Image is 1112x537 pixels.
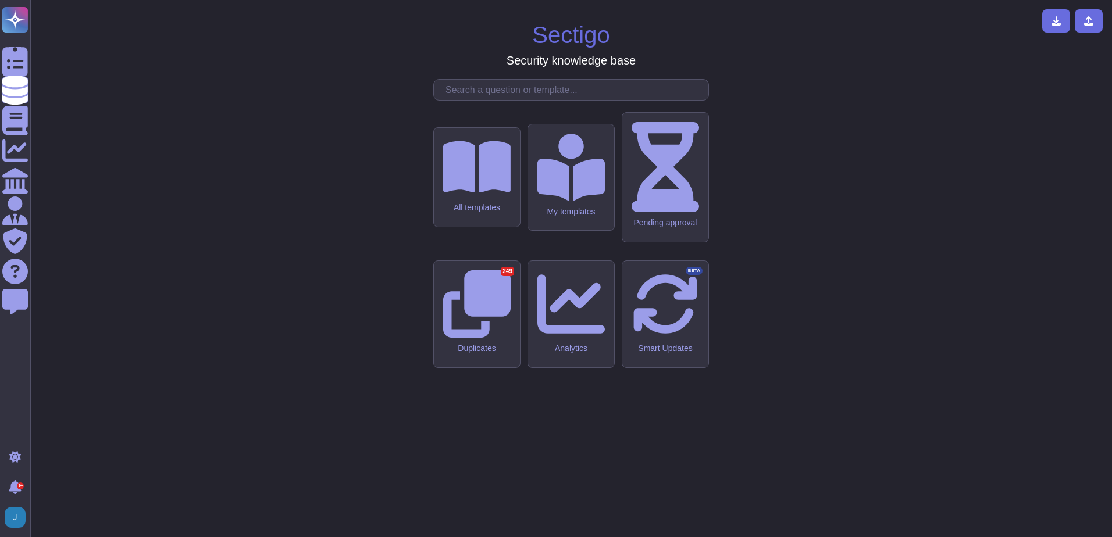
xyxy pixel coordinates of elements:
div: Analytics [537,343,605,353]
div: Smart Updates [632,343,699,353]
div: All templates [443,203,511,213]
button: user [2,504,34,530]
div: 9+ [17,482,24,489]
div: My templates [537,207,605,217]
input: Search a question or template... [440,80,708,100]
h1: Sectigo [532,21,610,49]
div: Duplicates [443,343,511,353]
div: 249 [501,267,514,276]
img: user [5,507,26,528]
div: BETA [686,267,703,275]
div: Pending approval [632,218,699,228]
h3: Security knowledge base [507,53,636,67]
